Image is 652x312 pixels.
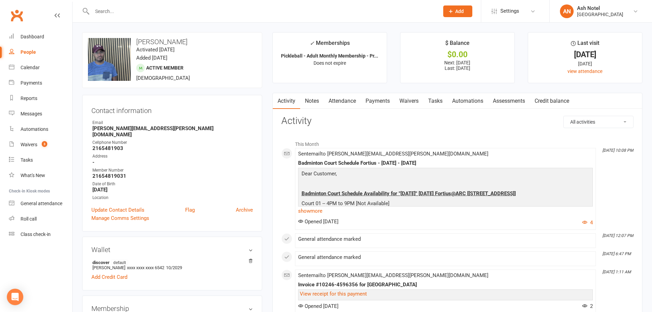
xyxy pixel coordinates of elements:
span: 2 [582,303,593,309]
a: Manage Comms Settings [91,214,149,222]
span: Opened [DATE] [298,219,338,225]
div: Address [92,153,253,160]
div: General attendance marked [298,254,593,260]
a: Assessments [488,93,530,109]
div: Date of Birth [92,181,253,187]
h3: Activity [281,116,634,126]
button: Add [443,5,472,17]
span: 3 [42,141,47,147]
div: General attendance [21,201,62,206]
a: Automations [447,93,488,109]
div: What's New [21,173,45,178]
a: Flag [185,206,195,214]
span: Does not expire [314,60,346,66]
i: [DATE] 1:11 AM [602,270,631,274]
a: Add Credit Card [91,273,127,281]
a: Update Contact Details [91,206,144,214]
div: Ash Notel [577,5,623,11]
a: Waivers [395,93,423,109]
div: Tasks [21,157,33,163]
a: Attendance [324,93,361,109]
strong: 2165481903 [92,145,253,151]
div: Cellphone Number [92,139,253,146]
span: 10/2029 [166,265,182,270]
a: Notes [300,93,324,109]
a: show more [298,206,593,216]
span: [DEMOGRAPHIC_DATA] [136,75,190,81]
span: Add [455,9,464,14]
div: Email [92,120,253,126]
button: 4 [582,219,593,227]
div: Messages [21,111,42,116]
div: Invoice #10246-4596356 for [GEOGRAPHIC_DATA] [298,282,593,288]
a: Waivers 3 [9,137,72,152]
i: [DATE] 6:47 PM [602,251,631,256]
i: [DATE] 12:07 PM [602,233,633,238]
a: Calendar [9,60,72,75]
strong: - [92,159,253,165]
a: Tasks [423,93,447,109]
li: This Month [281,137,634,148]
a: view attendance [567,68,602,74]
p: Court 01 -- 4PM to 9PM [Not Available] [300,199,591,209]
time: Added [DATE] [136,55,167,61]
i: ✓ [310,40,314,47]
a: Clubworx [8,7,25,24]
div: Badminton Court Schedule Fortius - [DATE] - [DATE] [298,160,593,166]
div: AN [560,4,574,18]
a: Automations [9,122,72,137]
div: Calendar [21,65,40,70]
div: $0.00 [407,51,508,58]
div: Member Number [92,167,253,174]
time: Activated [DATE] [136,47,175,53]
a: Dashboard [9,29,72,45]
a: Messages [9,106,72,122]
a: Class kiosk mode [9,227,72,242]
span: Sent email to [PERSON_NAME][EMAIL_ADDRESS][PERSON_NAME][DOMAIN_NAME] [298,151,488,157]
div: Memberships [310,39,350,51]
span: default [111,260,128,265]
a: General attendance kiosk mode [9,196,72,211]
div: Waivers [21,142,37,147]
input: Search... [90,7,434,16]
div: General attendance marked [298,236,593,242]
span: Opened [DATE] [298,303,338,309]
h3: [PERSON_NAME] [88,38,256,46]
a: Roll call [9,211,72,227]
a: What's New [9,168,72,183]
div: People [21,49,36,55]
div: Class check-in [21,232,51,237]
div: [DATE] [534,51,636,58]
div: Automations [21,126,48,132]
div: Open Intercom Messenger [7,289,23,305]
a: Archive [236,206,253,214]
h3: Contact information [91,104,253,114]
strong: [DATE] [92,187,253,193]
div: Reports [21,96,37,101]
div: $ Balance [445,39,470,51]
div: Location [92,195,253,201]
span: Badminton Court Schedule Availability for "[DATE]" [DATE] Fortius@ARC [[STREET_ADDRESS]] [302,190,516,197]
a: Tasks [9,152,72,168]
h3: Wallet [91,246,253,253]
a: Activity [273,93,300,109]
div: Dashboard [21,34,44,39]
p: Dear Customer, [300,170,591,179]
p: Next: [DATE] Last: [DATE] [407,60,508,71]
div: Payments [21,80,42,86]
span: xxxx xxxx xxxx 6542 [127,265,164,270]
div: [GEOGRAPHIC_DATA] [577,11,623,17]
span: Sent email to [PERSON_NAME][EMAIL_ADDRESS][PERSON_NAME][DOMAIN_NAME] [298,272,488,278]
div: Roll call [21,216,37,222]
strong: discover [92,260,250,265]
i: [DATE] 10:08 PM [602,148,633,153]
a: View receipt for this payment [300,291,367,297]
a: Reports [9,91,72,106]
strong: 21654819031 [92,173,253,179]
span: Settings [500,3,519,19]
div: [DATE] [534,60,636,67]
a: Payments [9,75,72,91]
div: Last visit [571,39,599,51]
a: People [9,45,72,60]
a: Credit balance [530,93,574,109]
